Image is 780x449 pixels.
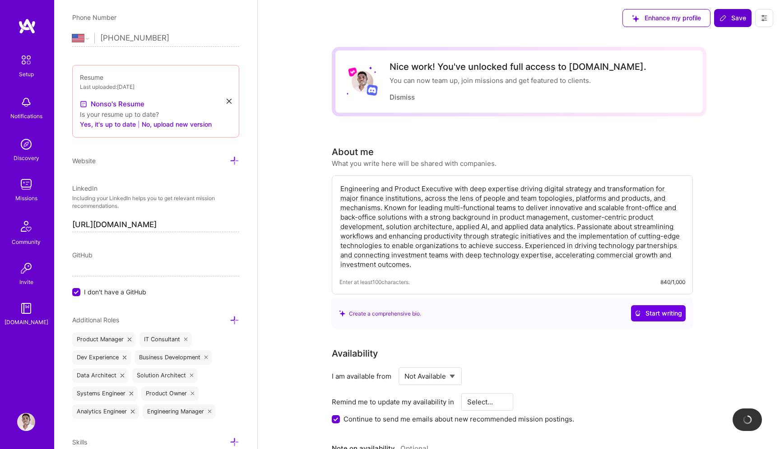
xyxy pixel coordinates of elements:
img: guide book [17,299,35,317]
img: teamwork [17,175,35,193]
img: Community [15,215,37,237]
span: Enhance my profile [632,14,701,23]
img: Resume [80,101,87,108]
div: IT Consultant [139,332,192,347]
i: icon Close [128,338,131,341]
div: Product Owner [141,386,199,401]
div: Community [12,237,41,247]
i: icon Close [121,374,124,377]
div: Notifications [10,111,42,121]
img: User Avatar [352,71,373,92]
div: Nice work! You've unlocked full access to [DOMAIN_NAME]. [390,61,646,72]
img: loading [743,415,752,425]
img: Invite [17,259,35,277]
i: icon CrystalBallWhite [635,310,641,316]
span: Enter at least 100 characters. [339,277,410,287]
p: Including your LinkedIn helps you to get relevant mission recommendations. [72,195,239,210]
div: Setup [19,69,34,79]
img: discovery [17,135,35,153]
span: Start writing [635,309,682,318]
i: icon Close [227,99,232,104]
button: Yes, it's up to date [80,119,136,130]
div: Create a comprehensive bio. [339,309,421,318]
div: Discovery [14,153,39,163]
i: icon Close [123,356,126,359]
div: Last uploaded: [DATE] [80,82,232,92]
i: icon Close [204,356,208,359]
span: Additional Roles [72,316,119,324]
span: GitHub [72,251,93,259]
span: Website [72,157,96,165]
a: Nonso's Resume [80,99,144,110]
img: bell [17,93,35,111]
img: Lyft logo [348,67,357,77]
i: icon Close [190,374,194,377]
div: You can now team up, join missions and get featured to clients. [390,76,646,85]
i: icon SuggestedTeams [339,310,345,316]
div: Remind me to update my availability in [332,397,454,407]
input: +1 (000) 000-0000 [100,25,239,51]
textarea: Engineering and Product Executive with deep expertise driving digital strategy and transformation... [339,183,685,270]
div: Engineering Manager [143,404,216,419]
i: icon Close [184,338,188,341]
span: LinkedIn [72,184,97,192]
div: Data Architect [72,368,129,383]
div: [DOMAIN_NAME] [5,317,48,327]
label: Continue to send me emails about new recommended mission postings. [344,414,574,424]
div: Solution Architect [132,368,198,383]
div: About me [332,145,374,159]
span: I don't have a GitHub [84,287,146,297]
img: setup [17,50,36,69]
img: Discord logo [367,84,378,96]
div: Availability [332,347,378,360]
div: Systems Engineer [72,386,138,401]
i: icon Close [208,410,212,413]
span: | [138,119,140,129]
span: Resume [80,73,103,81]
div: Dev Experience [72,350,131,365]
span: Skills [72,438,87,446]
i: icon Close [130,392,133,395]
div: Analytics Engineer [72,404,139,419]
div: 840/1,000 [660,277,685,287]
span: Phone Number [72,14,116,21]
div: Missions [15,193,37,203]
div: Is your resume up to date? [80,110,232,119]
div: What you write here will be shared with companies. [332,159,497,168]
button: No, upload new version [142,119,212,130]
div: Invite [19,277,33,287]
i: icon Close [131,410,135,413]
div: I am available from [332,371,391,381]
span: Save [720,14,746,23]
i: icon SuggestedTeams [632,15,639,22]
div: Product Manager [72,332,136,347]
i: icon Close [191,392,195,395]
div: Business Development [135,350,213,365]
button: Dismiss [390,92,415,102]
img: User Avatar [17,413,35,431]
img: logo [18,18,36,34]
